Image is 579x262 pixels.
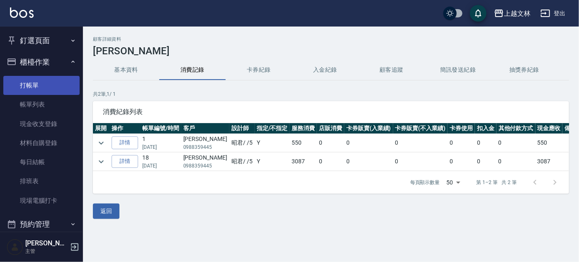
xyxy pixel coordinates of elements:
[496,153,535,171] td: 0
[3,191,80,210] a: 現場電腦打卡
[317,153,344,171] td: 0
[289,123,317,134] th: 服務消費
[183,162,227,170] p: 0988359445
[289,134,317,152] td: 550
[226,60,292,80] button: 卡券紀錄
[25,247,68,255] p: 主管
[255,153,290,171] td: Y
[93,60,159,80] button: 基本資料
[95,155,107,168] button: expand row
[103,108,559,116] span: 消費紀錄列表
[181,134,229,152] td: [PERSON_NAME]
[3,76,80,95] a: 打帳單
[3,114,80,133] a: 現金收支登錄
[443,171,463,194] div: 50
[289,153,317,171] td: 3087
[7,239,23,255] img: Person
[181,123,229,134] th: 客戶
[95,137,107,149] button: expand row
[317,123,344,134] th: 店販消費
[475,123,496,134] th: 扣入金
[535,153,563,171] td: 3087
[183,143,227,151] p: 0988359445
[255,123,290,134] th: 指定/不指定
[491,5,534,22] button: 上越文林
[142,143,179,151] p: [DATE]
[491,60,557,80] button: 抽獎券紀錄
[93,204,119,219] button: 返回
[448,123,475,134] th: 卡券使用
[140,153,181,171] td: 18
[229,123,255,134] th: 設計師
[10,7,34,18] img: Logo
[504,8,530,19] div: 上越文林
[3,95,80,114] a: 帳單列表
[317,134,344,152] td: 0
[393,153,448,171] td: 0
[477,179,517,186] p: 第 1–2 筆 共 2 筆
[358,60,425,80] button: 顧客追蹤
[109,123,140,134] th: 操作
[562,123,578,134] th: 備註
[535,123,563,134] th: 現金應收
[93,45,569,57] h3: [PERSON_NAME]
[3,172,80,191] a: 排班表
[93,36,569,42] h2: 顧客詳細資料
[475,153,496,171] td: 0
[535,134,563,152] td: 550
[3,51,80,73] button: 櫃檯作業
[229,134,255,152] td: 昭君 / /5
[3,30,80,51] button: 釘選頁面
[3,213,80,235] button: 預約管理
[292,60,358,80] button: 入金紀錄
[25,239,68,247] h5: [PERSON_NAME]
[142,162,179,170] p: [DATE]
[470,5,487,22] button: save
[496,134,535,152] td: 0
[181,153,229,171] td: [PERSON_NAME]
[344,123,393,134] th: 卡券販賣(入業績)
[112,155,138,168] a: 詳情
[93,90,569,98] p: 共 2 筆, 1 / 1
[537,6,569,21] button: 登出
[393,123,448,134] th: 卡券販賣(不入業績)
[255,134,290,152] td: Y
[475,134,496,152] td: 0
[393,134,448,152] td: 0
[448,134,475,152] td: 0
[3,133,80,153] a: 材料自購登錄
[448,153,475,171] td: 0
[496,123,535,134] th: 其他付款方式
[410,179,440,186] p: 每頁顯示數量
[112,136,138,149] a: 詳情
[229,153,255,171] td: 昭君 / /5
[93,123,109,134] th: 展開
[425,60,491,80] button: 簡訊發送紀錄
[140,134,181,152] td: 1
[140,123,181,134] th: 帳單編號/時間
[159,60,226,80] button: 消費記錄
[344,153,393,171] td: 0
[344,134,393,152] td: 0
[3,153,80,172] a: 每日結帳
